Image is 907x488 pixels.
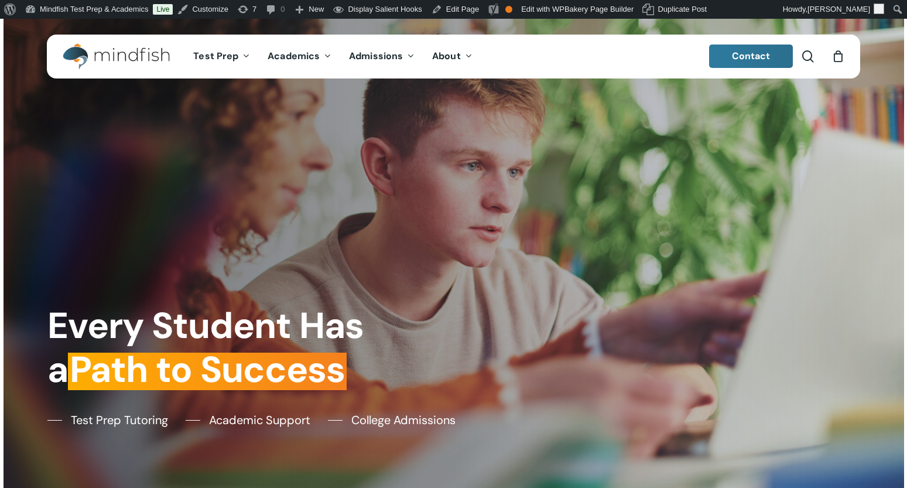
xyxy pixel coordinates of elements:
[328,411,456,429] a: College Admissions
[184,35,481,79] nav: Main Menu
[259,52,340,62] a: Academics
[71,411,168,429] span: Test Prep Tutoring
[193,50,238,62] span: Test Prep
[349,50,403,62] span: Admissions
[351,411,456,429] span: College Admissions
[340,52,423,62] a: Admissions
[186,411,310,429] a: Academic Support
[423,52,481,62] a: About
[268,50,320,62] span: Academics
[47,304,446,391] h1: Every Student Has a
[432,50,461,62] span: About
[505,6,512,13] div: OK
[68,346,347,393] em: Path to Success
[47,411,168,429] a: Test Prep Tutoring
[732,50,771,62] span: Contact
[831,50,844,63] a: Cart
[807,5,870,13] span: [PERSON_NAME]
[47,35,860,79] header: Main Menu
[153,4,173,15] a: Live
[209,411,310,429] span: Academic Support
[830,411,891,472] iframe: Chatbot
[184,52,259,62] a: Test Prep
[709,45,793,68] a: Contact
